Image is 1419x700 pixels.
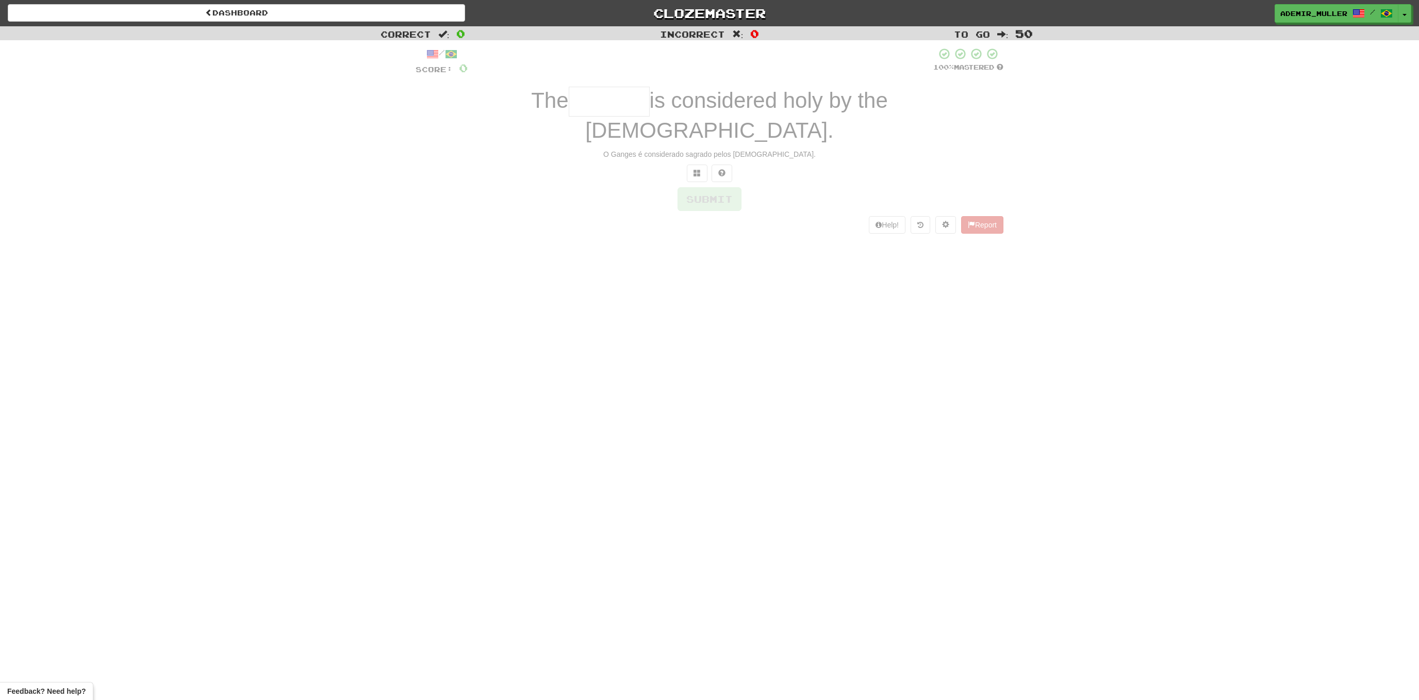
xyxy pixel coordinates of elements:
[416,149,1003,159] div: O Ganges é considerado sagrado pelos [DEMOGRAPHIC_DATA].
[933,63,1003,72] div: Mastered
[416,65,453,74] span: Score:
[678,187,741,211] button: Submit
[1015,27,1033,40] span: 50
[8,4,465,22] a: Dashboard
[481,4,938,22] a: Clozemaster
[750,27,759,40] span: 0
[732,30,744,39] span: :
[1275,4,1398,23] a: Ademir_Muller /
[459,61,468,74] span: 0
[997,30,1009,39] span: :
[7,686,86,696] span: Open feedback widget
[1280,9,1347,18] span: Ademir_Muller
[438,30,450,39] span: :
[961,216,1003,234] button: Report
[869,216,905,234] button: Help!
[585,88,888,143] span: is considered holy by the [DEMOGRAPHIC_DATA].
[416,47,468,60] div: /
[933,63,954,71] span: 100 %
[456,27,465,40] span: 0
[1370,8,1375,15] span: /
[660,29,725,39] span: Incorrect
[381,29,431,39] span: Correct
[712,165,732,182] button: Single letter hint - you only get 1 per sentence and score half the points! alt+h
[954,29,990,39] span: To go
[687,165,707,182] button: Switch sentence to multiple choice alt+p
[531,88,568,112] span: The
[911,216,930,234] button: Round history (alt+y)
